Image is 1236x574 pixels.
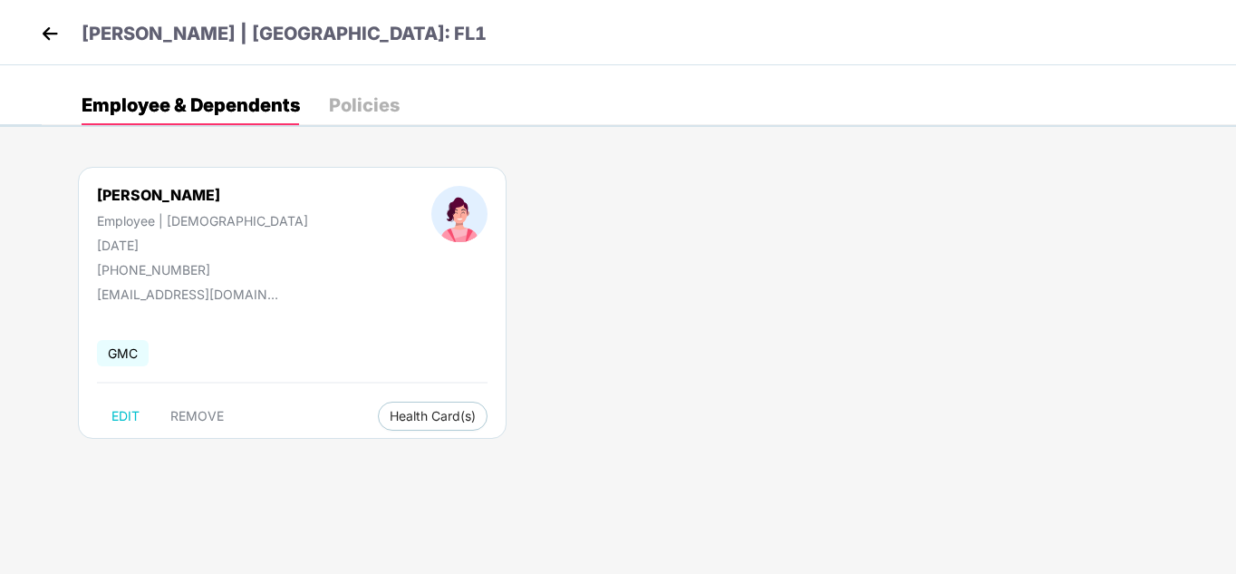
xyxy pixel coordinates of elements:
button: Health Card(s) [378,402,488,431]
div: [EMAIL_ADDRESS][DOMAIN_NAME] [97,287,278,302]
img: profileImage [431,186,488,242]
button: EDIT [97,402,154,431]
div: [DATE] [97,238,308,253]
span: EDIT [111,409,140,423]
div: [PHONE_NUMBER] [97,262,308,277]
img: back [36,20,63,47]
div: Employee & Dependents [82,96,300,114]
div: [PERSON_NAME] [97,186,308,204]
p: [PERSON_NAME] | [GEOGRAPHIC_DATA]: FL1 [82,20,487,48]
div: Policies [329,96,400,114]
span: Health Card(s) [390,412,476,421]
span: REMOVE [170,409,224,423]
div: Employee | [DEMOGRAPHIC_DATA] [97,213,308,229]
button: REMOVE [156,402,238,431]
span: GMC [97,340,149,366]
